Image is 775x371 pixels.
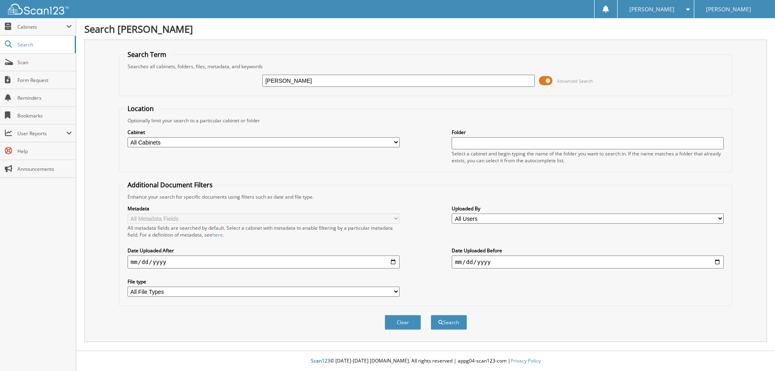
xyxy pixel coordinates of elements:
span: Scan123 [311,357,330,364]
div: Searches all cabinets, folders, files, metadata, and keywords [124,63,728,70]
span: Advanced Search [557,78,593,84]
label: Folder [452,129,724,136]
label: Metadata [128,205,400,212]
div: Optionally limit your search to a particular cabinet or folder [124,117,728,124]
span: [PERSON_NAME] [629,7,674,12]
label: Uploaded By [452,205,724,212]
div: Enhance your search for specific documents using filters such as date and file type. [124,193,728,200]
label: Date Uploaded After [128,247,400,254]
legend: Location [124,104,158,113]
input: start [128,256,400,268]
span: [PERSON_NAME] [706,7,751,12]
h1: Search [PERSON_NAME] [84,22,767,36]
button: Clear [385,315,421,330]
div: All metadata fields are searched by default. Select a cabinet with metadata to enable filtering b... [128,224,400,238]
span: Form Request [17,77,72,84]
span: Bookmarks [17,112,72,119]
span: Cabinets [17,23,66,30]
input: end [452,256,724,268]
img: scan123-logo-white.svg [8,4,69,15]
label: Cabinet [128,129,400,136]
button: Search [431,315,467,330]
span: Scan [17,59,72,66]
span: Search [17,41,71,48]
a: Privacy Policy [511,357,541,364]
legend: Additional Document Filters [124,180,217,189]
div: © [DATE]-[DATE] [DOMAIN_NAME]. All rights reserved | appg04-scan123-com | [76,351,775,371]
span: Announcements [17,166,72,172]
label: Date Uploaded Before [452,247,724,254]
label: File type [128,278,400,285]
span: Help [17,148,72,155]
div: Select a cabinet and begin typing the name of the folder you want to search in. If the name match... [452,150,724,164]
span: Reminders [17,94,72,101]
span: User Reports [17,130,66,137]
a: here [212,231,223,238]
legend: Search Term [124,50,170,59]
iframe: Chat Widget [735,332,775,371]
